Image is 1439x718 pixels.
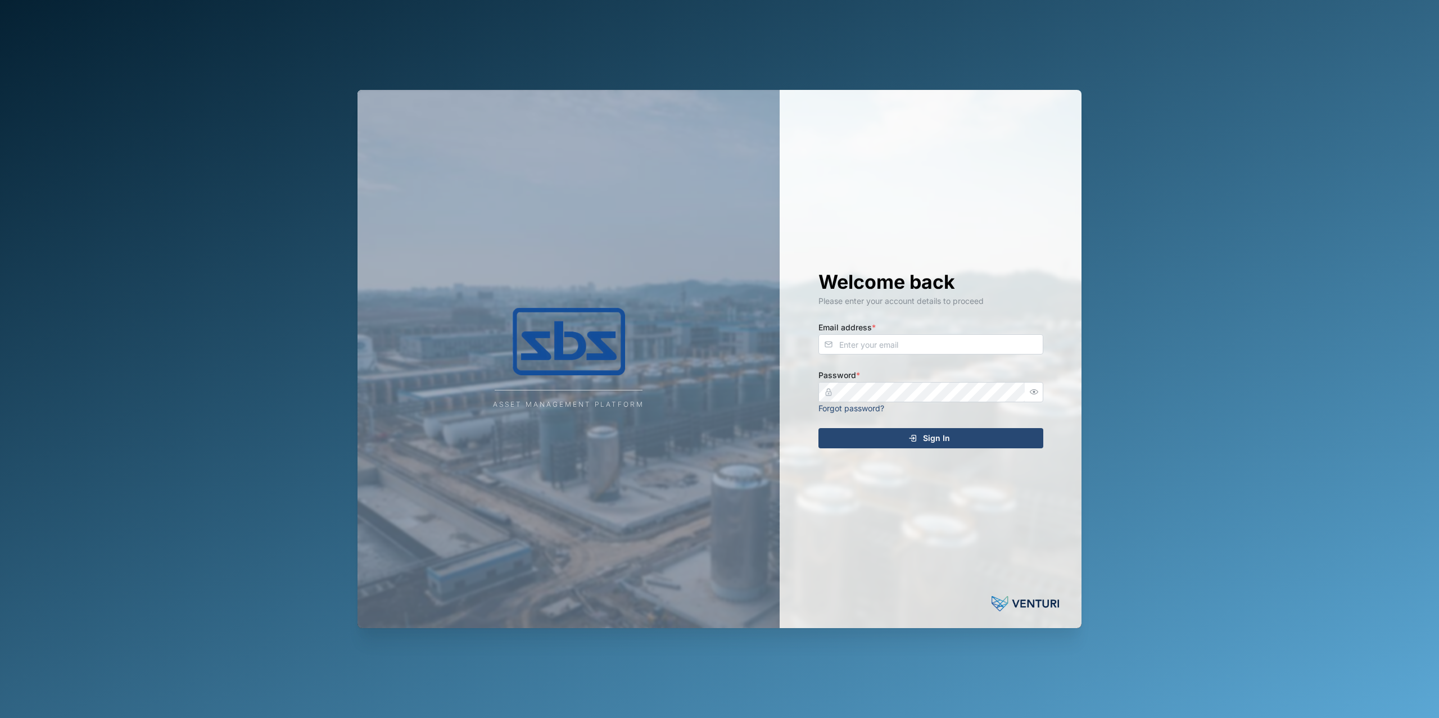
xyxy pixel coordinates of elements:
[818,334,1043,355] input: Enter your email
[818,403,884,413] a: Forgot password?
[818,428,1043,448] button: Sign In
[992,592,1059,615] img: Powered by: Venturi
[818,295,1043,307] div: Please enter your account details to proceed
[818,270,1043,294] h1: Welcome back
[923,429,950,448] span: Sign In
[493,399,644,410] div: Asset Management Platform
[818,369,860,381] label: Password
[818,321,876,334] label: Email address
[456,308,681,375] img: Company Logo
